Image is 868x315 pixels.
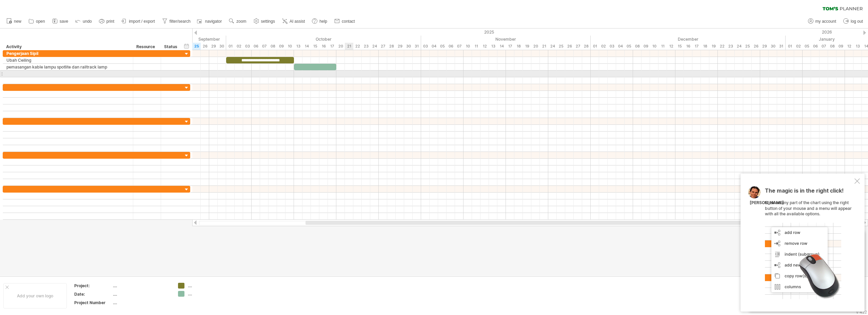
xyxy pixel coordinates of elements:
div: Friday, 3 October 2025 [243,43,252,50]
div: Tuesday, 23 December 2025 [726,43,735,50]
div: Friday, 24 October 2025 [370,43,379,50]
div: Tuesday, 7 October 2025 [260,43,269,50]
div: Monday, 24 November 2025 [548,43,557,50]
div: Wednesday, 8 October 2025 [269,43,277,50]
div: Thursday, 27 November 2025 [574,43,582,50]
div: Monday, 29 December 2025 [760,43,769,50]
div: Wednesday, 19 November 2025 [523,43,531,50]
div: Wednesday, 5 November 2025 [438,43,447,50]
div: Thursday, 4 December 2025 [616,43,625,50]
div: Monday, 15 December 2025 [675,43,684,50]
div: Wednesday, 22 October 2025 [353,43,362,50]
span: zoom [236,19,246,24]
a: log out [842,17,865,26]
div: Monday, 6 October 2025 [252,43,260,50]
div: Activity [6,43,129,50]
div: Friday, 9 January 2026 [836,43,845,50]
div: Friday, 5 December 2025 [625,43,633,50]
span: AI assist [290,19,305,24]
div: .... [113,291,170,297]
div: Monday, 10 November 2025 [463,43,472,50]
div: [PERSON_NAME] [750,200,784,206]
a: navigator [196,17,224,26]
div: November 2025 [421,36,591,43]
div: Monday, 8 December 2025 [633,43,642,50]
div: Friday, 28 November 2025 [582,43,591,50]
div: Friday, 17 October 2025 [328,43,336,50]
div: Tuesday, 30 December 2025 [769,43,777,50]
div: Thursday, 25 September 2025 [192,43,201,50]
a: filter/search [160,17,193,26]
div: Monday, 20 October 2025 [336,43,345,50]
div: Thursday, 2 October 2025 [235,43,243,50]
div: Thursday, 23 October 2025 [362,43,370,50]
div: Thursday, 13 November 2025 [489,43,497,50]
div: .... [113,283,170,289]
div: Ubah Ceiling [6,57,130,63]
a: print [97,17,116,26]
div: pemasangan kable lampu spotlite dan railtrack lamp [6,64,130,70]
div: Monday, 5 January 2026 [803,43,811,50]
div: Wednesday, 26 November 2025 [565,43,574,50]
div: Friday, 7 November 2025 [455,43,463,50]
div: .... [188,283,225,289]
div: Wednesday, 3 December 2025 [608,43,616,50]
a: save [51,17,70,26]
div: Friday, 2 January 2026 [794,43,803,50]
span: filter/search [170,19,191,24]
div: Tuesday, 14 October 2025 [302,43,311,50]
div: Friday, 31 October 2025 [413,43,421,50]
div: Thursday, 6 November 2025 [447,43,455,50]
div: Wednesday, 31 December 2025 [777,43,786,50]
div: Thursday, 11 December 2025 [658,43,667,50]
div: Friday, 14 November 2025 [497,43,506,50]
span: contact [342,19,355,24]
span: my account [815,19,836,24]
div: Tuesday, 4 November 2025 [430,43,438,50]
div: Friday, 12 December 2025 [667,43,675,50]
span: new [14,19,21,24]
div: Wednesday, 15 October 2025 [311,43,319,50]
div: Friday, 10 October 2025 [285,43,294,50]
div: Thursday, 18 December 2025 [701,43,709,50]
div: Tuesday, 11 November 2025 [472,43,480,50]
div: Tuesday, 25 November 2025 [557,43,565,50]
div: Thursday, 8 January 2026 [828,43,836,50]
a: contact [333,17,357,26]
div: Resource [136,43,157,50]
div: Pengerjaan Sipil [6,50,130,57]
a: my account [806,17,838,26]
span: undo [83,19,92,24]
span: help [319,19,327,24]
div: Thursday, 20 November 2025 [531,43,540,50]
div: Friday, 26 December 2025 [752,43,760,50]
div: v 422 [856,310,867,315]
a: settings [252,17,277,26]
div: Friday, 26 September 2025 [201,43,209,50]
div: Project: [74,283,112,289]
div: Thursday, 30 October 2025 [404,43,413,50]
a: undo [74,17,94,26]
div: Friday, 21 November 2025 [540,43,548,50]
div: Wednesday, 1 October 2025 [226,43,235,50]
div: Thursday, 9 October 2025 [277,43,285,50]
div: Tuesday, 21 October 2025 [345,43,353,50]
div: Thursday, 25 December 2025 [743,43,752,50]
div: Tuesday, 28 October 2025 [387,43,396,50]
div: Tuesday, 9 December 2025 [642,43,650,50]
div: Wednesday, 12 November 2025 [480,43,489,50]
div: Tuesday, 13 January 2026 [853,43,862,50]
a: new [5,17,23,26]
div: Monday, 1 December 2025 [591,43,599,50]
div: Click on any part of the chart using the right button of your mouse and a menu will appear with a... [765,188,853,299]
span: open [36,19,45,24]
div: Tuesday, 2 December 2025 [599,43,608,50]
div: Thursday, 1 January 2026 [786,43,794,50]
span: settings [261,19,275,24]
div: Monday, 29 September 2025 [209,43,218,50]
span: import / export [129,19,155,24]
div: Monday, 22 December 2025 [718,43,726,50]
div: Monday, 27 October 2025 [379,43,387,50]
div: Wednesday, 24 December 2025 [735,43,743,50]
div: Monday, 17 November 2025 [506,43,514,50]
